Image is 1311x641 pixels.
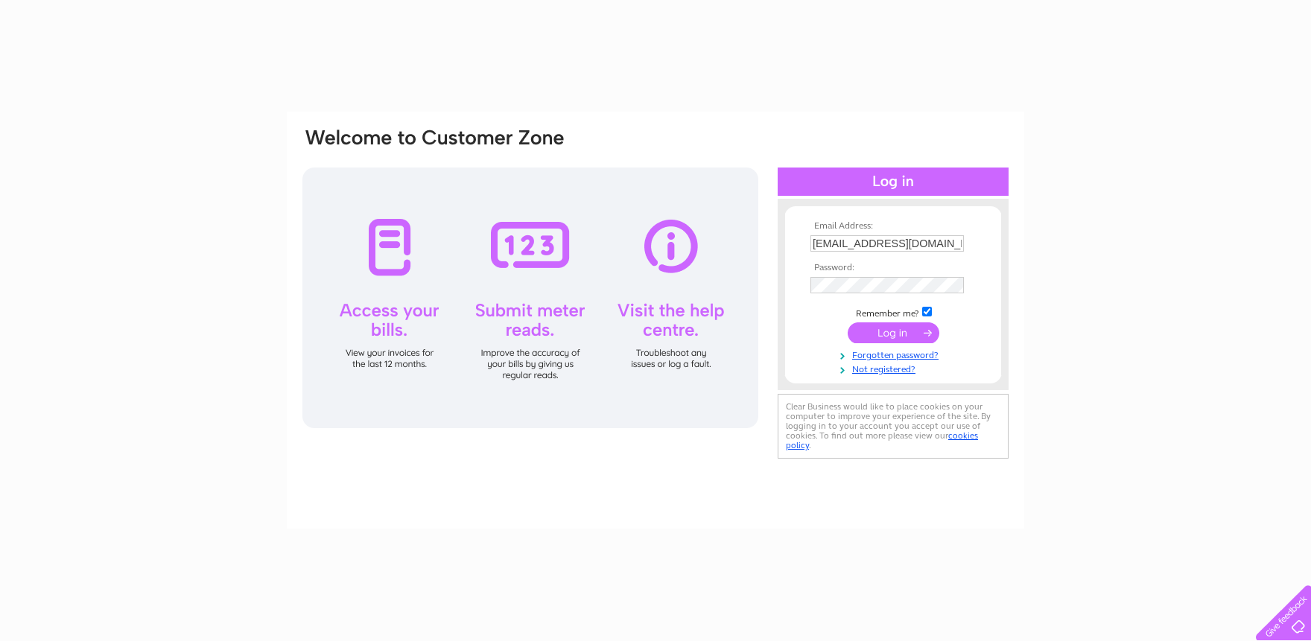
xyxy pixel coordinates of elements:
a: cookies policy [786,430,978,450]
div: Clear Business would like to place cookies on your computer to improve your experience of the sit... [778,394,1009,459]
th: Email Address: [807,221,980,232]
input: Submit [848,322,939,343]
th: Password: [807,263,980,273]
td: Remember me? [807,304,980,319]
a: Forgotten password? [810,347,980,361]
a: Not registered? [810,361,980,375]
